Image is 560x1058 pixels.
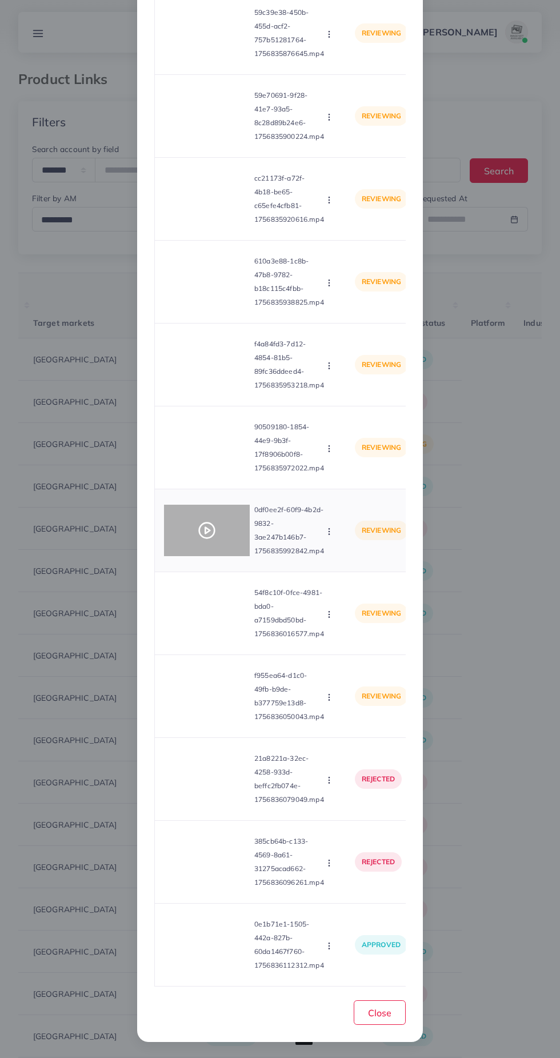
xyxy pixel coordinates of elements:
[254,752,324,807] p: 21a8221a-32ec-4258-933d-beffc2fb074e-1756836079049.mp4
[355,23,408,43] p: reviewing
[355,521,408,540] p: reviewing
[355,935,407,955] p: approved
[254,337,324,392] p: f4a84fd3-7d12-4854-81b5-89fc36ddeed4-1756835953218.mp4
[254,6,324,61] p: 59c39e38-450b-455d-acf2-757b51281764-1756835876645.mp4
[355,355,408,374] p: reviewing
[254,420,324,475] p: 90509180-1854-44e9-9b3f-17f8906b00f8-1756835972022.mp4
[254,254,324,309] p: 610a3e88-1c8b-47b8-9782-b18c115c4fbb-1756835938825.mp4
[355,272,408,292] p: reviewing
[254,503,324,558] p: 0df0ee2f-60f9-4b2d-9832-3ae247b146b7-1756835992842.mp4
[254,586,324,641] p: 54f8c10f-0fce-4981-bda0-a7159dbd50bd-1756836016577.mp4
[254,171,324,226] p: cc21173f-a72f-4b18-be65-c65efe4cfb81-1756835920616.mp4
[254,89,324,143] p: 59e70691-9f28-41e7-93a5-8c28d89b24e6-1756835900224.mp4
[355,852,402,872] p: rejected
[355,189,408,209] p: reviewing
[368,1007,391,1019] span: Close
[355,686,408,706] p: reviewing
[254,835,324,889] p: 385cb64b-c133-4569-8a61-31275acad662-1756836096261.mp4
[355,106,408,126] p: reviewing
[254,669,324,724] p: f955ea64-d1c0-49fb-b9de-b377759e13d8-1756836050043.mp4
[355,438,408,457] p: reviewing
[355,769,402,789] p: rejected
[354,1000,406,1025] button: Close
[254,917,324,972] p: 0e1b71e1-1505-442a-827b-60da1467f760-1756836112312.mp4
[355,604,408,623] p: reviewing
